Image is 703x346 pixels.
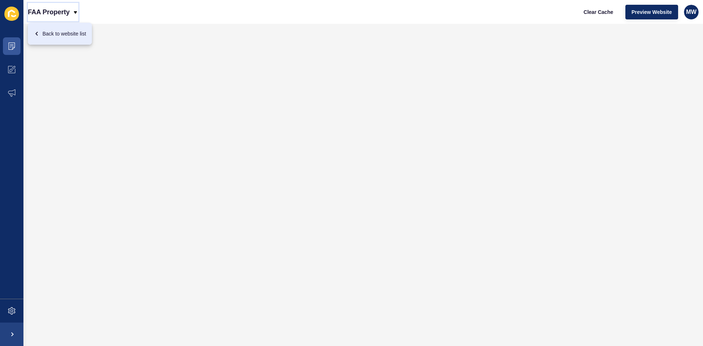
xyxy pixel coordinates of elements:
div: Back to website list [34,27,86,40]
p: FAA Property [28,3,70,21]
span: Preview Website [632,8,672,16]
iframe: To enrich screen reader interactions, please activate Accessibility in Grammarly extension settings [23,24,703,346]
button: Preview Website [625,5,678,19]
span: MW [686,8,696,16]
button: Clear Cache [577,5,620,19]
span: Clear Cache [584,8,613,16]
